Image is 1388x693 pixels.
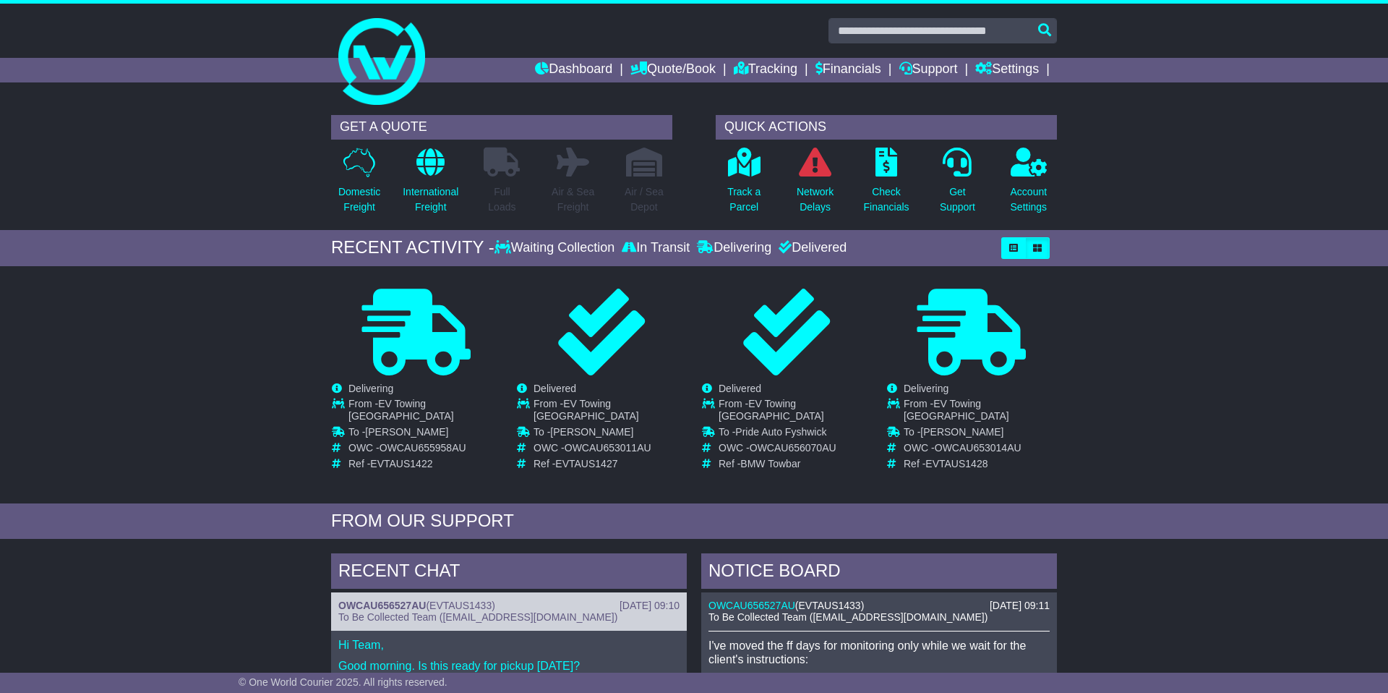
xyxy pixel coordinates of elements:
[863,147,910,223] a: CheckFinancials
[534,383,576,394] span: Delivered
[940,184,975,215] p: Get Support
[338,600,680,612] div: ( )
[990,600,1050,612] div: [DATE] 09:11
[535,58,612,82] a: Dashboard
[534,398,686,426] td: From -
[975,58,1039,82] a: Settings
[338,147,381,223] a: DomesticFreight
[904,442,1056,458] td: OWC -
[338,659,680,673] p: Good morning. Is this ready for pickup [DATE]?
[555,458,617,469] span: EVTAUS1427
[719,398,824,422] span: EV Towing [GEOGRAPHIC_DATA]
[565,442,651,454] span: OWCAU653011AU
[799,600,861,611] span: EVTAUS1433
[534,398,639,422] span: EV Towing [GEOGRAPHIC_DATA]
[935,442,1021,454] span: OWCAU653014AU
[365,426,448,438] span: [PERSON_NAME]
[740,458,800,469] span: BMW Towbar
[348,398,501,426] td: From -
[719,442,871,458] td: OWC -
[348,426,501,442] td: To -
[719,398,871,426] td: From -
[534,442,686,458] td: OWC -
[904,458,1056,470] td: Ref -
[904,426,1056,442] td: To -
[925,458,988,469] span: EVTAUS1428
[484,184,520,215] p: Full Loads
[899,58,958,82] a: Support
[348,398,454,422] span: EV Towing [GEOGRAPHIC_DATA]
[534,426,686,442] td: To -
[920,426,1003,438] span: [PERSON_NAME]
[719,458,871,470] td: Ref -
[693,240,775,256] div: Delivering
[708,600,795,611] a: OWCAU656527AU
[331,115,672,140] div: GET A QUOTE
[338,611,617,623] span: To Be Collected Team ([EMAIL_ADDRESS][DOMAIN_NAME])
[904,383,948,394] span: Delivering
[331,511,1057,532] div: FROM OUR SUPPORT
[708,611,988,623] span: To Be Collected Team ([EMAIL_ADDRESS][DOMAIN_NAME])
[719,383,761,394] span: Delivered
[1011,184,1048,215] p: Account Settings
[719,426,871,442] td: To -
[239,676,447,688] span: © One World Courier 2025. All rights reserved.
[338,638,680,652] p: Hi Team,
[701,553,1057,592] div: NOTICE BOARD
[750,442,836,454] span: OWCAU656070AU
[620,600,680,612] div: [DATE] 09:10
[727,147,761,223] a: Track aParcel
[338,184,380,215] p: Domestic Freight
[716,115,1057,140] div: QUICK ACTIONS
[618,240,693,256] div: In Transit
[403,184,458,215] p: International Freight
[630,58,716,82] a: Quote/Book
[338,600,426,611] a: OWCAU656527AU
[708,639,1050,666] p: I've moved the ff days for monitoring only while we wait for the client's instructions:
[708,600,1050,612] div: ( )
[625,184,664,215] p: Air / Sea Depot
[402,147,459,223] a: InternationalFreight
[735,426,826,438] span: Pride Auto Fyshwick
[727,184,761,215] p: Track a Parcel
[904,398,1056,426] td: From -
[552,184,594,215] p: Air & Sea Freight
[796,147,834,223] a: NetworkDelays
[494,240,618,256] div: Waiting Collection
[1010,147,1048,223] a: AccountSettings
[534,458,686,470] td: Ref -
[550,426,633,438] span: [PERSON_NAME]
[429,600,492,611] span: EVTAUS1433
[348,458,501,470] td: Ref -
[380,442,466,454] span: OWCAU655958AU
[815,58,881,82] a: Financials
[348,383,393,394] span: Delivering
[775,240,847,256] div: Delivered
[864,184,909,215] p: Check Financials
[331,553,687,592] div: RECENT CHAT
[904,398,1009,422] span: EV Towing [GEOGRAPHIC_DATA]
[348,442,501,458] td: OWC -
[939,147,976,223] a: GetSupport
[734,58,797,82] a: Tracking
[331,237,494,258] div: RECENT ACTIVITY -
[797,184,834,215] p: Network Delays
[370,458,432,469] span: EVTAUS1422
